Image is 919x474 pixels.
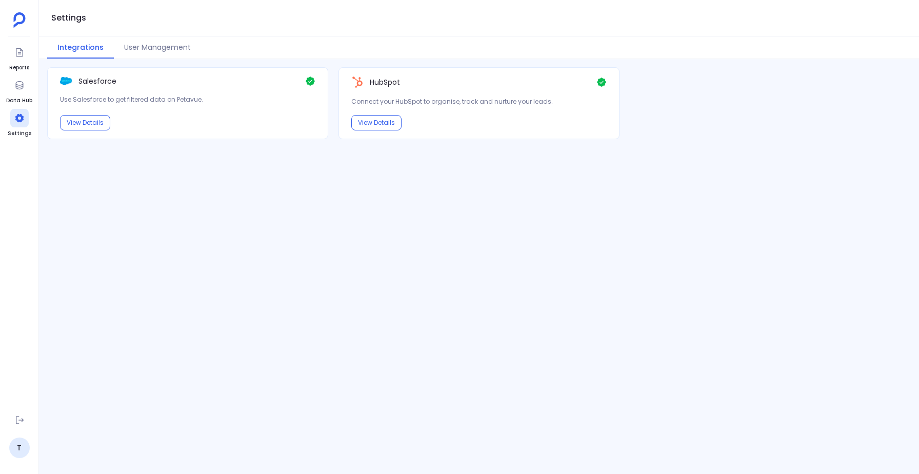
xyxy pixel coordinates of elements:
span: Settings [8,129,31,138]
p: Connect your HubSpot to organise, track and nurture your leads. [351,97,607,107]
p: Salesforce [78,76,116,86]
img: Check Icon [305,76,315,86]
p: HubSpot [370,77,400,87]
a: Settings [8,109,31,138]
button: User Management [114,36,201,59]
a: Data Hub [6,76,32,105]
button: View Details [351,115,402,130]
img: petavue logo [13,12,26,28]
h1: Settings [51,11,86,25]
button: Integrations [47,36,114,59]
a: T [9,438,30,458]
button: View Details [60,115,110,130]
a: Reports [9,43,29,72]
span: Reports [9,64,29,72]
img: Check Icon [596,76,607,88]
p: Use Salesforce to get filtered data on Petavue. [60,94,315,105]
span: Data Hub [6,97,32,105]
